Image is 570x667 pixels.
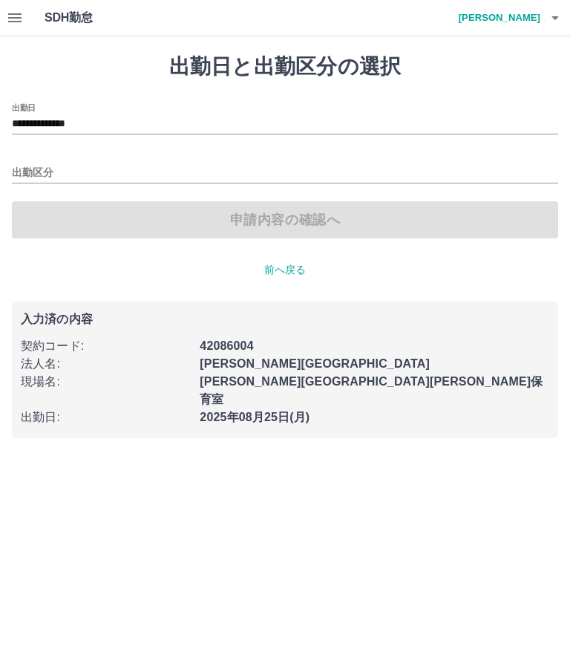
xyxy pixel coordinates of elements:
b: [PERSON_NAME][GEOGRAPHIC_DATA][PERSON_NAME]保育室 [200,375,543,406]
p: 法人名 : [21,355,191,373]
b: 2025年08月25日(月) [200,411,309,423]
b: 42086004 [200,339,253,352]
b: [PERSON_NAME][GEOGRAPHIC_DATA] [200,357,430,370]
label: 出勤日 [12,102,36,113]
p: 前へ戻る [12,262,558,278]
p: 現場名 : [21,373,191,391]
h1: 出勤日と出勤区分の選択 [12,54,558,79]
p: 契約コード : [21,337,191,355]
p: 入力済の内容 [21,313,549,325]
p: 出勤日 : [21,409,191,426]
